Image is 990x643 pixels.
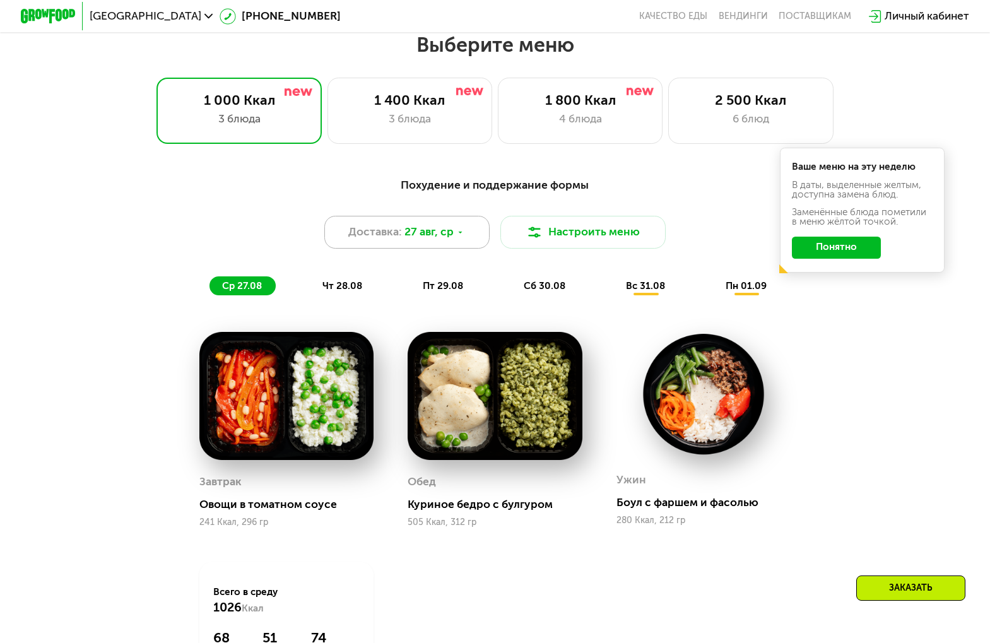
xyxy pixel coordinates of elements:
[408,517,582,528] div: 505 Ккал, 312 гр
[792,237,881,259] button: Понятно
[626,280,665,292] span: вс 31.08
[726,280,767,292] span: пн 01.09
[512,111,649,127] div: 4 блюда
[639,11,707,21] a: Качество еды
[90,11,201,21] span: [GEOGRAPHIC_DATA]
[524,280,565,292] span: сб 30.08
[500,216,666,249] button: Настроить меню
[44,32,946,57] h2: Выберите меню
[213,600,242,615] span: 1026
[348,224,402,240] span: Доставка:
[792,162,932,172] div: Ваше меню на эту неделю
[171,92,307,109] div: 1 000 Ккал
[341,92,478,109] div: 1 400 Ккал
[220,8,341,25] a: [PHONE_NUMBER]
[885,8,969,25] div: Личный кабинет
[199,472,242,493] div: Завтрак
[199,498,384,512] div: Овощи в томатном соусе
[408,498,592,512] div: Куриное бедро с булгуром
[88,177,902,194] div: Похудение и поддержание формы
[719,11,768,21] a: Вендинги
[423,280,463,292] span: пт 29.08
[341,111,478,127] div: 3 блюда
[213,586,360,616] div: Всего в среду
[222,280,262,292] span: ср 27.08
[171,111,307,127] div: 3 блюда
[792,208,932,227] div: Заменённые блюда пометили в меню жёлтой точкой.
[242,603,264,614] span: Ккал
[779,11,851,21] div: поставщикам
[616,496,801,510] div: Боул с фаршем и фасолью
[683,92,819,109] div: 2 500 Ккал
[322,280,362,292] span: чт 28.08
[404,224,454,240] span: 27 авг, ср
[199,517,374,528] div: 241 Ккал, 296 гр
[408,472,436,493] div: Обед
[512,92,649,109] div: 1 800 Ккал
[683,111,819,127] div: 6 блюд
[616,516,791,526] div: 280 Ккал, 212 гр
[856,575,965,601] div: Заказать
[616,470,646,491] div: Ужин
[792,180,932,200] div: В даты, выделенные желтым, доступна замена блюд.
